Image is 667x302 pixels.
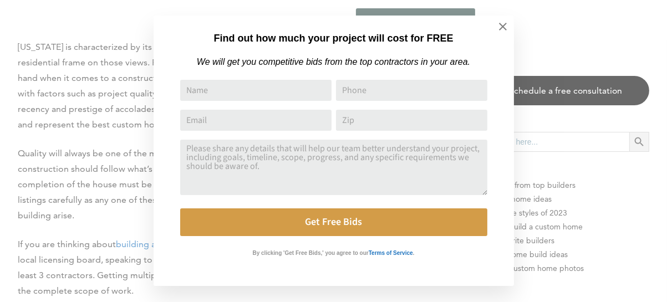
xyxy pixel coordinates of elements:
button: Get Free Bids [180,208,487,236]
em: We will get you competitive bids from the top contractors in your area. [197,57,470,66]
a: Terms of Service [369,247,413,257]
input: Email Address [180,110,332,131]
button: Close [483,7,522,46]
input: Zip [336,110,487,131]
input: Phone [336,80,487,101]
strong: Find out how much your project will cost for FREE [213,33,453,44]
strong: By clicking 'Get Free Bids,' you agree to our [253,250,369,256]
strong: . [413,250,415,256]
strong: Terms of Service [369,250,413,256]
input: Name [180,80,332,101]
iframe: Drift Widget Chat Controller [454,222,654,289]
textarea: Comment or Message [180,140,487,195]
